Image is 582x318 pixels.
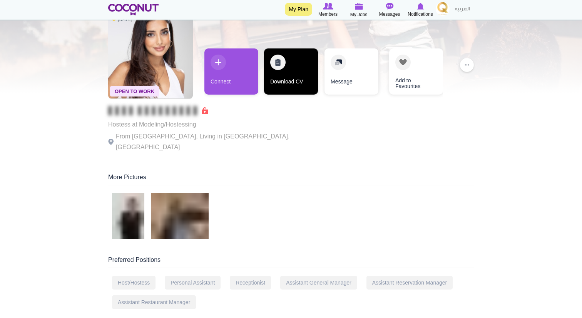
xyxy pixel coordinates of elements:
[110,86,159,97] span: Open To Work
[280,276,357,290] div: Assistant General Manager
[408,10,433,18] span: Notifications
[318,10,338,18] span: Members
[366,276,453,290] div: Assistant Reservation Manager
[204,48,258,95] a: Connect
[417,3,424,10] img: Notifications
[386,3,393,10] img: Messages
[324,48,378,98] div: 3 / 4
[343,2,374,18] a: My Jobs My Jobs
[383,48,437,98] div: 4 / 4
[204,48,258,98] div: 1 / 4
[264,48,318,98] div: 2 / 4
[313,2,343,18] a: Browse Members Members
[108,119,320,130] p: Hostess at Modeling/Hostessing
[230,276,271,290] div: Receptionist
[108,4,159,15] img: Home
[355,3,363,10] img: My Jobs
[324,48,378,95] a: Message
[165,276,221,290] div: Personal Assistant
[108,131,320,153] p: From [GEOGRAPHIC_DATA], Living in [GEOGRAPHIC_DATA], [GEOGRAPHIC_DATA]
[108,107,208,115] span: Connect to Unlock the Profile
[323,3,333,10] img: Browse Members
[108,173,474,185] div: More Pictures
[108,256,474,268] div: Preferred Positions
[379,10,400,18] span: Messages
[405,2,436,18] a: Notifications Notifications
[350,11,368,18] span: My Jobs
[264,48,318,95] a: Download CV
[112,276,156,290] div: Host/Hostess
[112,295,196,309] div: Assistant Restaurant Manager
[285,3,312,16] a: My Plan
[389,48,443,95] a: Add to Favourites
[451,2,474,17] a: العربية
[374,2,405,18] a: Messages Messages
[460,58,474,72] button: ...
